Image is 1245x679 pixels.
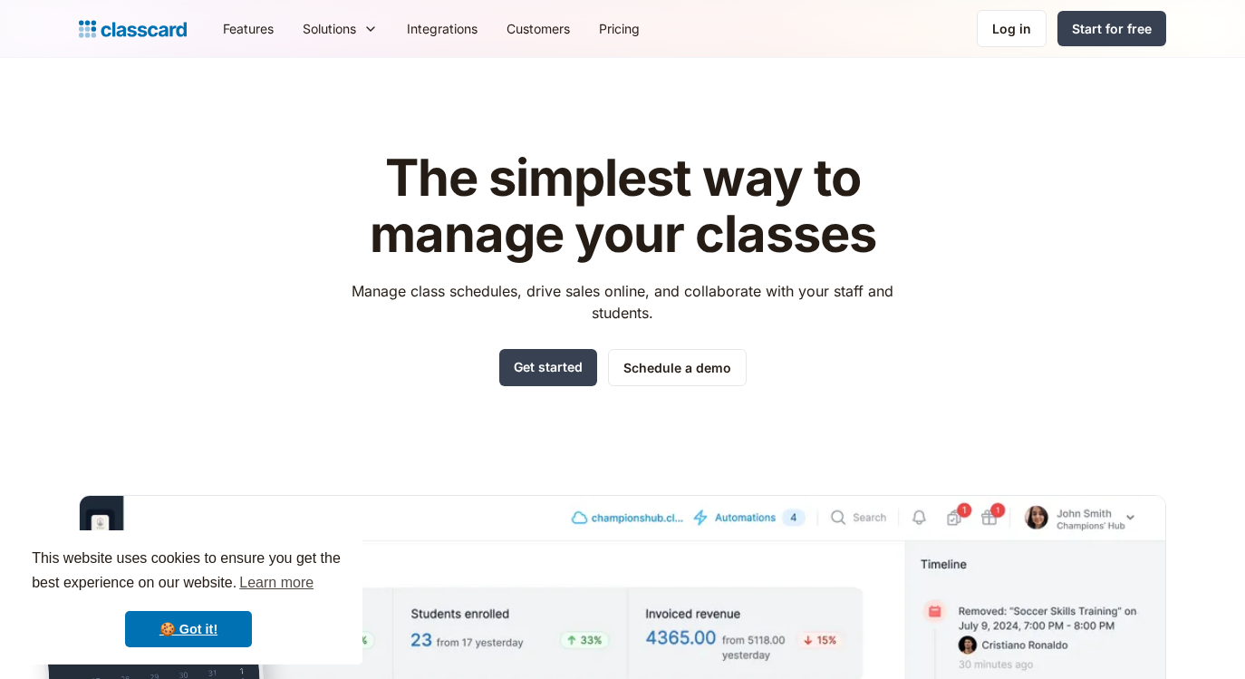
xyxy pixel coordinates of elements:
[335,150,911,262] h1: The simplest way to manage your classes
[977,10,1047,47] a: Log in
[32,548,345,597] span: This website uses cookies to ensure you get the best experience on our website.
[335,280,911,324] p: Manage class schedules, drive sales online, and collaborate with your staff and students.
[499,349,597,386] a: Get started
[236,569,316,597] a: learn more about cookies
[608,349,747,386] a: Schedule a demo
[1057,11,1166,46] a: Start for free
[125,611,252,647] a: dismiss cookie message
[392,8,492,49] a: Integrations
[1072,19,1152,38] div: Start for free
[14,530,362,664] div: cookieconsent
[208,8,288,49] a: Features
[303,19,356,38] div: Solutions
[992,19,1031,38] div: Log in
[79,16,187,42] a: Logo
[584,8,654,49] a: Pricing
[492,8,584,49] a: Customers
[288,8,392,49] div: Solutions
